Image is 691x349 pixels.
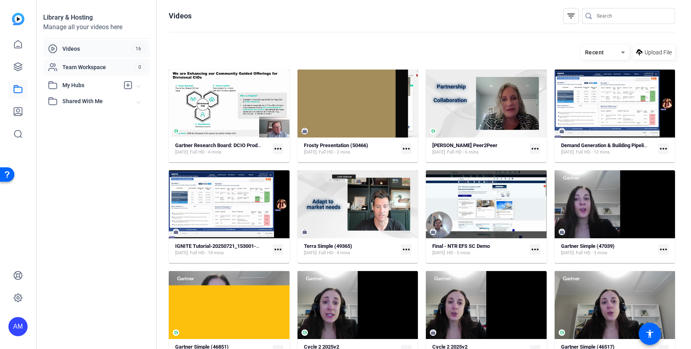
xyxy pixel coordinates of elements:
div: AM [8,317,28,336]
a: Frosty Presentation (50466)[DATE]Full HD - 2 mins [304,142,398,156]
a: Final - NTR EFS SC Demo[DATE]HD - 5 mins [432,243,527,256]
mat-expansion-panel-header: My Hubs [43,77,150,93]
strong: Terra Simple (49365) [304,243,352,249]
span: Team Workspace [62,63,135,71]
mat-icon: more_horiz [401,244,411,255]
span: Full HD - 12 mins [576,149,610,156]
strong: Gartner Simple (47039) [561,243,615,249]
span: Full HD - 14 mins [190,250,224,256]
mat-icon: more_horiz [273,244,283,255]
a: IGNITE Tutorial-20250721_153001-Meeting Recording[DATE]Full HD - 14 mins [175,243,270,256]
mat-icon: more_horiz [658,244,669,255]
span: My Hubs [62,81,119,90]
span: Full HD - 4 mins [319,250,350,256]
strong: IGNITE Tutorial-20250721_153001-Meeting Recording [175,243,299,249]
strong: Gartner Research Board: DCIO Product Update [175,142,282,148]
strong: [PERSON_NAME] Peer2Peer [432,142,497,148]
span: Full HD - 3 mins [576,250,607,256]
span: [DATE] [175,250,188,256]
h1: Videos [169,11,192,21]
a: Terra Simple (49365)[DATE]Full HD - 4 mins [304,243,398,256]
span: [DATE] [432,250,445,256]
mat-icon: more_horiz [401,144,411,154]
a: Demand Generation & Building Pipeline Video[DATE]Full HD - 12 mins [561,142,655,156]
span: [DATE] [561,149,574,156]
span: [DATE] [432,149,445,156]
strong: Frosty Presentation (50466) [304,142,368,148]
strong: Demand Generation & Building Pipeline Video [561,142,664,148]
span: [DATE] [304,250,317,256]
span: Shared With Me [62,97,137,106]
span: Full HD - 4 mins [190,149,222,156]
span: Full HD - 6 mins [447,149,479,156]
input: Search [597,11,669,21]
span: [DATE] [304,149,317,156]
a: Gartner Simple (47039)[DATE]Full HD - 3 mins [561,243,655,256]
span: HD - 5 mins [447,250,470,256]
mat-icon: more_horiz [530,244,540,255]
a: Gartner Research Board: DCIO Product Update[DATE]Full HD - 4 mins [175,142,270,156]
div: Manage all your videos here [43,22,150,32]
span: 16 [132,44,145,53]
mat-icon: accessibility [645,329,655,339]
strong: Final - NTR EFS SC Demo [432,243,490,249]
span: Videos [62,45,132,53]
img: blue-gradient.svg [12,13,24,25]
mat-icon: more_horiz [273,144,283,154]
span: 0 [135,63,145,72]
span: Full HD - 2 mins [319,149,350,156]
mat-icon: more_horiz [658,144,669,154]
div: Library & Hosting [43,13,150,22]
span: [DATE] [561,250,574,256]
span: Upload File [645,48,672,57]
a: [PERSON_NAME] Peer2Peer[DATE]Full HD - 6 mins [432,142,527,156]
span: Recent [585,49,604,56]
mat-icon: filter_list [566,11,576,21]
span: [DATE] [175,149,188,156]
button: Upload File [633,45,675,60]
mat-expansion-panel-header: Shared With Me [43,93,150,109]
mat-icon: more_horiz [530,144,540,154]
